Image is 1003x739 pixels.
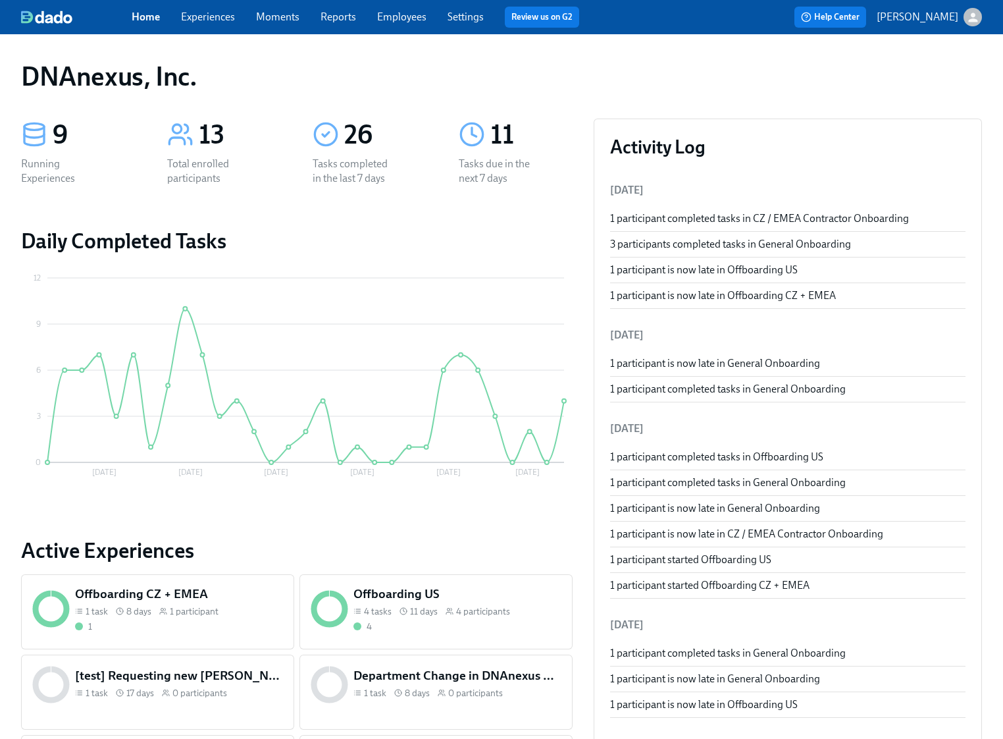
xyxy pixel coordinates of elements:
button: [PERSON_NAME] [877,8,982,26]
a: Employees [377,11,426,23]
a: Moments [256,11,299,23]
tspan: 0 [36,458,41,467]
a: Experiences [181,11,235,23]
tspan: [DATE] [515,468,540,477]
h5: Department Change in DNAnexus Organization [353,667,561,684]
a: Offboarding US4 tasks 11 days4 participants4 [299,574,573,649]
tspan: [DATE] [436,468,461,477]
li: [DATE] [610,175,965,206]
div: 1 participant is now late in Offboarding CZ + EMEA [610,288,965,303]
h3: Activity Log [610,135,965,159]
span: 8 days [405,687,430,699]
button: Review us on G2 [505,7,579,28]
tspan: [DATE] [92,468,116,477]
button: Help Center [794,7,866,28]
a: Review us on G2 [511,11,573,24]
li: [DATE] [610,413,965,445]
a: Reports [321,11,356,23]
a: dado [21,11,132,24]
div: 13 [199,119,282,151]
a: Active Experiences [21,537,573,564]
span: 1 task [86,605,108,618]
div: 3 participants completed tasks in General Onboarding [610,237,965,252]
div: 1 participant is now late in General Onboarding [610,672,965,686]
tspan: 9 [36,319,41,329]
div: Total enrolled participants [167,157,251,186]
tspan: [DATE] [264,468,288,477]
div: 4 [367,620,372,633]
div: 1 participant is now late in CZ / EMEA Contractor Onboarding [610,527,965,541]
div: 1 [88,620,92,633]
div: 1 participant started Offboarding US [610,553,965,567]
div: 1 participant is now late in General Onboarding [610,501,965,516]
h5: Offboarding CZ + EMEA [75,586,283,603]
tspan: [DATE] [178,468,203,477]
li: [DATE] [610,319,965,351]
h1: DNAnexus, Inc. [21,61,197,92]
img: dado [21,11,72,24]
span: 0 participants [172,687,227,699]
div: 1 participant completed tasks in CZ / EMEA Contractor Onboarding [610,211,965,226]
div: 9 [53,119,136,151]
div: 26 [344,119,427,151]
h2: Daily Completed Tasks [21,228,573,254]
a: Offboarding CZ + EMEA1 task 8 days1 participant1 [21,574,294,649]
div: Tasks due in the next 7 days [459,157,543,186]
a: Department Change in DNAnexus Organization1 task 8 days0 participants [299,655,573,730]
div: Completed all due tasks [75,620,92,633]
span: Help Center [801,11,860,24]
p: [PERSON_NAME] [877,10,958,24]
h5: Offboarding US [353,586,561,603]
div: 11 [490,119,573,151]
span: 17 days [126,687,154,699]
span: 1 task [86,687,108,699]
tspan: 12 [34,273,41,283]
span: 4 tasks [364,605,392,618]
div: Running Experiences [21,157,105,186]
span: 4 participants [456,605,510,618]
h5: [test] Requesting new [PERSON_NAME] photos [75,667,283,684]
div: Completed all due tasks [353,620,372,633]
span: 8 days [126,605,151,618]
a: [test] Requesting new [PERSON_NAME] photos1 task 17 days0 participants [21,655,294,730]
li: [DATE] [610,609,965,641]
div: 1 participant completed tasks in General Onboarding [610,646,965,661]
div: 1 participant completed tasks in General Onboarding [610,476,965,490]
span: 11 days [410,605,438,618]
div: Tasks completed in the last 7 days [313,157,397,186]
span: 1 task [364,687,386,699]
div: 1 participant is now late in General Onboarding [610,356,965,371]
a: Settings [448,11,484,23]
div: 1 participant started Offboarding CZ + EMEA [610,578,965,593]
div: 1 participant is now late in Offboarding US [610,263,965,277]
tspan: 6 [36,366,41,375]
a: Home [132,11,160,23]
span: 1 participant [170,605,219,618]
span: 0 participants [448,687,503,699]
tspan: [DATE] [350,468,374,477]
tspan: 3 [37,412,41,421]
div: 1 participant is now late in Offboarding US [610,698,965,712]
div: 1 participant completed tasks in Offboarding US [610,450,965,464]
div: 1 participant completed tasks in General Onboarding [610,382,965,397]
